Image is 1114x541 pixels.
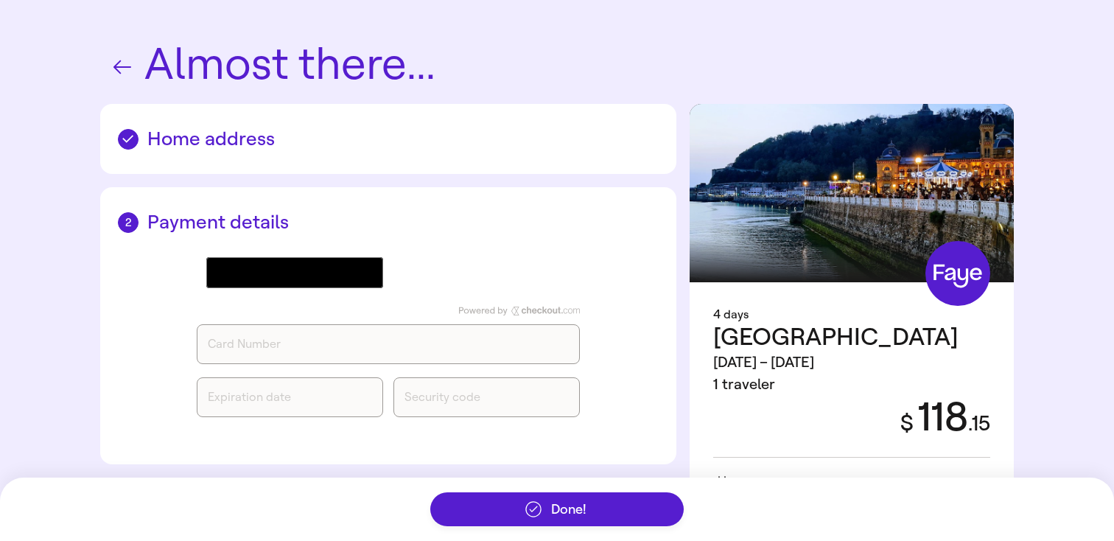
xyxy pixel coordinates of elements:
[713,306,990,324] div: 4 days
[100,41,1014,89] h1: Almost there...
[968,411,990,436] span: . 15
[716,475,937,489] span: Free cancellation until [DATE] 11:59pm
[713,374,959,396] div: 1 traveler
[713,322,959,352] span: [GEOGRAPHIC_DATA]
[900,410,914,436] span: $
[118,211,659,234] h2: Payment details
[883,396,990,439] div: 118
[713,352,959,374] div: [DATE] – [DATE]
[118,128,659,150] h2: Home address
